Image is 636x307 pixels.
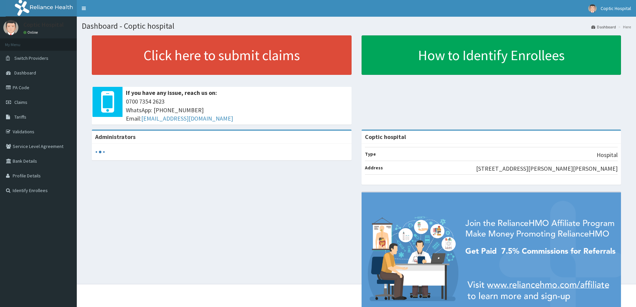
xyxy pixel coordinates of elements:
[14,99,27,105] span: Claims
[365,133,406,141] strong: Coptic hospital
[365,151,376,157] b: Type
[3,20,18,35] img: User Image
[126,97,348,123] span: 0700 7354 2623 WhatsApp: [PHONE_NUMBER] Email:
[95,133,136,141] b: Administrators
[141,115,233,122] a: [EMAIL_ADDRESS][DOMAIN_NAME]
[591,24,616,30] a: Dashboard
[95,147,105,157] svg: audio-loading
[23,22,64,28] p: Coptic Hospital
[365,165,383,171] b: Address
[597,151,618,159] p: Hospital
[617,24,631,30] li: Here
[588,4,597,13] img: User Image
[92,35,352,75] a: Click here to submit claims
[82,22,631,30] h1: Dashboard - Coptic hospital
[14,55,48,61] span: Switch Providers
[476,164,618,173] p: [STREET_ADDRESS][PERSON_NAME][PERSON_NAME]
[601,5,631,11] span: Coptic Hospital
[362,35,621,75] a: How to Identify Enrollees
[14,70,36,76] span: Dashboard
[14,114,26,120] span: Tariffs
[126,89,217,97] b: If you have any issue, reach us on:
[23,30,39,35] a: Online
